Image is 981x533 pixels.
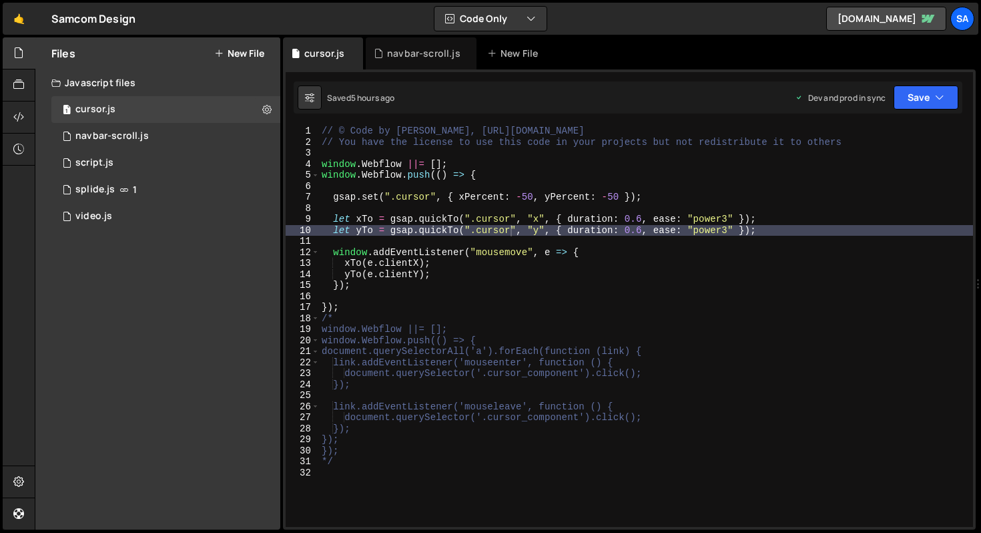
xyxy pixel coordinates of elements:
[75,130,149,142] div: navbar-scroll.js
[51,203,280,230] div: 14806/45268.js
[327,92,395,104] div: Saved
[286,247,320,258] div: 12
[487,47,543,60] div: New File
[387,47,460,60] div: navbar-scroll.js
[795,92,886,104] div: Dev and prod in sync
[286,456,320,468] div: 31
[286,236,320,247] div: 11
[286,126,320,137] div: 1
[286,181,320,192] div: 6
[75,184,115,196] div: splide.js
[51,150,280,176] div: 14806/38397.js
[894,85,958,110] button: Save
[286,446,320,457] div: 30
[286,335,320,347] div: 20
[286,324,320,335] div: 19
[286,412,320,423] div: 27
[286,269,320,281] div: 14
[75,157,113,169] div: script.js
[75,104,115,116] div: cursor.js
[3,3,35,35] a: 🤙
[51,11,135,27] div: Samcom Design
[75,210,112,222] div: video.js
[286,137,320,148] div: 2
[304,47,344,60] div: cursor.js
[286,423,320,435] div: 28
[286,170,320,181] div: 5
[286,159,320,170] div: 4
[286,280,320,291] div: 15
[434,7,547,31] button: Code Only
[133,184,137,195] span: 1
[35,69,280,96] div: Javascript files
[286,192,320,203] div: 7
[286,291,320,303] div: 16
[51,46,75,61] h2: Files
[286,379,320,391] div: 24
[286,368,320,379] div: 23
[63,106,71,116] span: 1
[286,225,320,236] div: 10
[950,7,974,31] a: SA
[286,313,320,325] div: 18
[51,96,280,123] div: 14806/45454.js
[286,302,320,313] div: 17
[286,148,320,159] div: 3
[286,357,320,369] div: 22
[286,346,320,357] div: 21
[286,390,320,401] div: 25
[286,468,320,479] div: 32
[51,176,280,203] div: 14806/45266.js
[286,401,320,413] div: 26
[286,434,320,446] div: 29
[214,48,264,59] button: New File
[51,123,280,150] div: 14806/45291.js
[351,92,395,104] div: 5 hours ago
[826,7,946,31] a: [DOMAIN_NAME]
[286,258,320,269] div: 13
[286,203,320,214] div: 8
[286,214,320,225] div: 9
